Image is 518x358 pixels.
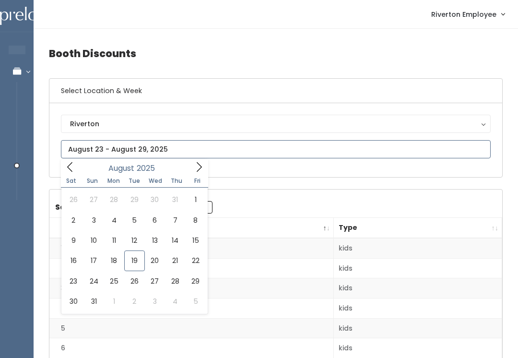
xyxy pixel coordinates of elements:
[145,271,165,291] span: August 27, 2025
[61,178,82,184] span: Sat
[83,291,104,311] span: August 31, 2025
[185,271,205,291] span: August 29, 2025
[82,178,103,184] span: Sun
[334,298,502,319] td: kids
[104,251,124,271] span: August 18, 2025
[334,258,502,278] td: kids
[145,178,166,184] span: Wed
[49,218,334,239] th: Booth Number: activate to sort column descending
[185,251,205,271] span: August 22, 2025
[49,79,502,103] h6: Select Location & Week
[104,291,124,311] span: September 1, 2025
[103,178,124,184] span: Mon
[187,178,208,184] span: Fri
[63,230,83,251] span: August 9, 2025
[145,230,165,251] span: August 13, 2025
[185,190,205,210] span: August 1, 2025
[63,251,83,271] span: August 16, 2025
[108,165,134,172] span: August
[165,210,185,230] span: August 7, 2025
[124,251,144,271] span: August 19, 2025
[124,190,144,210] span: July 29, 2025
[83,210,104,230] span: August 3, 2025
[165,251,185,271] span: August 21, 2025
[145,210,165,230] span: August 6, 2025
[49,238,334,258] td: 1
[63,190,83,210] span: July 26, 2025
[145,190,165,210] span: July 30, 2025
[185,230,205,251] span: August 15, 2025
[83,190,104,210] span: July 27, 2025
[63,271,83,291] span: August 23, 2025
[124,210,144,230] span: August 5, 2025
[49,258,334,278] td: 2
[49,318,334,338] td: 5
[104,271,124,291] span: August 25, 2025
[145,291,165,311] span: September 3, 2025
[83,230,104,251] span: August 10, 2025
[134,162,163,174] input: Year
[104,210,124,230] span: August 4, 2025
[124,230,144,251] span: August 12, 2025
[165,271,185,291] span: August 28, 2025
[166,178,187,184] span: Thu
[334,278,502,298] td: kids
[185,210,205,230] span: August 8, 2025
[165,230,185,251] span: August 14, 2025
[124,271,144,291] span: August 26, 2025
[185,291,205,311] span: September 5, 2025
[49,278,334,298] td: 3
[165,190,185,210] span: July 31, 2025
[334,318,502,338] td: kids
[83,271,104,291] span: August 24, 2025
[61,115,491,133] button: Riverton
[61,140,491,158] input: August 23 - August 29, 2025
[83,251,104,271] span: August 17, 2025
[422,4,514,24] a: Riverton Employee
[124,291,144,311] span: September 2, 2025
[70,119,482,129] div: Riverton
[49,40,503,67] h4: Booth Discounts
[104,230,124,251] span: August 11, 2025
[49,298,334,319] td: 4
[334,218,502,239] th: Type: activate to sort column ascending
[124,178,145,184] span: Tue
[145,251,165,271] span: August 20, 2025
[55,201,212,214] label: Search:
[431,9,496,20] span: Riverton Employee
[63,210,83,230] span: August 2, 2025
[63,291,83,311] span: August 30, 2025
[104,190,124,210] span: July 28, 2025
[165,291,185,311] span: September 4, 2025
[334,238,502,258] td: kids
